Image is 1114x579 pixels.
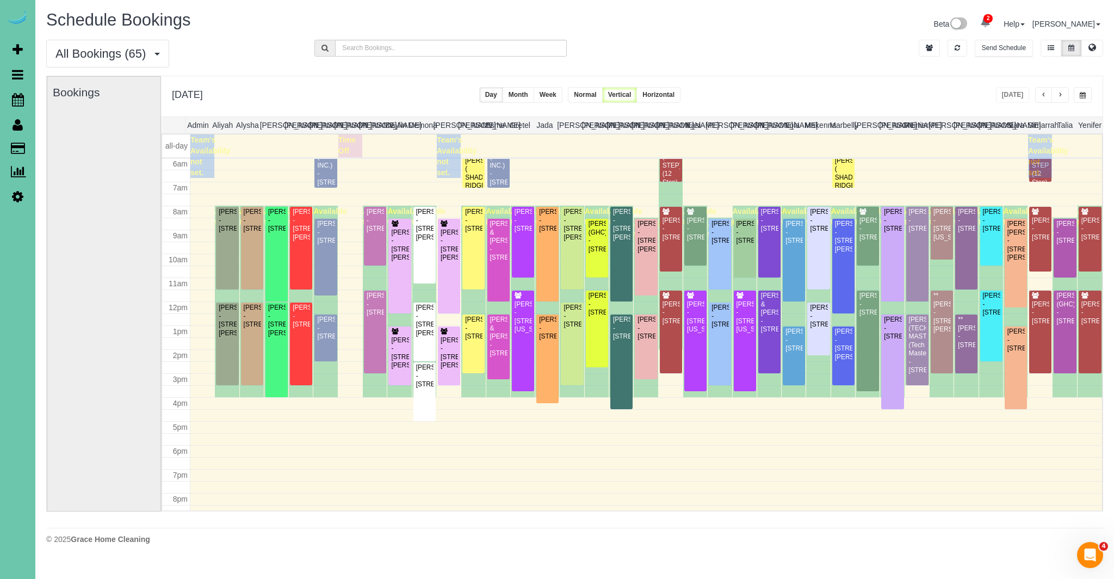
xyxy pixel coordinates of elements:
[172,87,203,101] h2: [DATE]
[215,207,248,226] span: Available time
[433,117,458,133] th: [PERSON_NAME]
[235,117,260,133] th: Alysha
[760,208,778,233] div: [PERSON_NAME] - [STREET_ADDRESS]
[366,292,384,317] div: [PERSON_NAME] - [STREET_ADDRESS]
[416,208,434,242] div: [PERSON_NAME] - [STREET_ADDRESS][PERSON_NAME]
[1007,220,1025,262] div: [PERSON_NAME] [PERSON_NAME] - [STREET_ADDRESS][PERSON_NAME]
[560,207,593,226] span: Available time
[218,304,236,337] div: [PERSON_NAME] - [STREET_ADDRESS][PERSON_NAME]
[563,208,581,242] div: [PERSON_NAME] - [STREET_ADDRESS][PERSON_NAME]
[602,87,638,103] button: Vertical
[634,219,667,238] span: Available time
[169,255,188,264] span: 10am
[7,11,28,26] img: Automaid Logo
[1004,20,1025,28] a: Help
[612,316,630,341] div: [PERSON_NAME] - [STREET_ADDRESS]
[458,117,483,133] th: [PERSON_NAME]
[934,20,968,28] a: Beta
[933,292,951,334] div: **[PERSON_NAME] - [STREET_ADDRESS][PERSON_NAME]
[834,220,852,254] div: [PERSON_NAME] - [STREET_ADDRESS][PERSON_NAME]
[830,117,855,133] th: Marbelly
[1056,292,1074,325] div: [PERSON_NAME] (GHC) - [STREET_ADDRESS]
[1081,217,1099,242] div: [PERSON_NAME] - [STREET_ADDRESS]
[834,328,852,361] div: [PERSON_NAME] - [STREET_ADDRESS][PERSON_NAME]
[169,303,188,312] span: 12pm
[185,117,211,133] th: Admin
[268,208,286,233] div: [PERSON_NAME] - [STREET_ADDRESS]
[391,336,409,370] div: [PERSON_NAME] - [STREET_ADDRESS][PERSON_NAME]
[46,534,1103,545] div: © 2025
[169,279,188,288] span: 11am
[486,207,519,226] span: Available time
[173,207,188,216] span: 8am
[1032,20,1100,28] a: [PERSON_NAME]
[588,220,606,254] div: [PERSON_NAME] (GHC) - [STREET_ADDRESS]
[681,117,706,133] th: Kasi
[533,117,558,133] th: Jada
[606,117,632,133] th: [PERSON_NAME]
[173,231,188,240] span: 9am
[806,207,839,226] span: Available time
[612,208,630,242] div: [PERSON_NAME] - [STREET_ADDRESS][PERSON_NAME]
[933,208,951,242] div: [PERSON_NAME] - [STREET_ADDRESS][US_STATE]
[173,495,188,503] span: 8pm
[71,535,150,544] strong: Grace Home Cleaning
[656,117,681,133] th: [PERSON_NAME]
[465,316,482,341] div: [PERSON_NAME] - [STREET_ADDRESS]
[46,10,190,29] span: Schedule Bookings
[805,117,830,133] th: Makenna
[173,423,188,432] span: 5pm
[1053,117,1078,133] th: Talia
[313,207,346,226] span: Available time
[568,87,602,103] button: Normal
[534,87,562,103] button: Week
[711,304,729,329] div: [PERSON_NAME] - [STREET_ADDRESS]
[383,117,409,133] th: Daylin
[173,375,188,384] span: 3pm
[508,117,533,133] th: Gretel
[409,117,434,133] th: Demona
[1081,300,1099,325] div: [PERSON_NAME] - [STREET_ADDRESS]
[483,117,508,133] th: Esme
[1004,207,1037,226] span: Available time
[880,207,913,226] span: Available time
[1078,207,1111,226] span: Available time
[292,304,310,329] div: [PERSON_NAME] - [STREET_ADDRESS]
[983,14,993,23] span: 2
[954,207,987,226] span: Available time
[211,117,236,133] th: Aliyah
[859,217,877,242] div: [PERSON_NAME] - [STREET_ADDRESS]
[733,207,766,226] span: Available time
[539,208,556,233] div: [PERSON_NAME] - [STREET_ADDRESS]
[243,304,261,329] div: [PERSON_NAME] - [STREET_ADDRESS]
[856,207,889,226] span: Available time
[173,399,188,408] span: 4pm
[563,304,581,329] div: [PERSON_NAME] - [STREET_ADDRESS]
[335,40,566,57] input: Search Bookings..
[879,117,904,133] th: [PERSON_NAME]
[957,208,975,233] div: [PERSON_NAME] - [STREET_ADDRESS]
[929,117,954,133] th: [PERSON_NAME]
[1031,300,1049,325] div: [PERSON_NAME] - [STREET_ADDRESS]
[736,300,754,334] div: [PERSON_NAME] - [STREET_ADDRESS][US_STATE]
[780,117,805,133] th: Lola
[904,117,929,133] th: Reinier
[637,316,655,341] div: [PERSON_NAME] - [STREET_ADDRESS]
[736,220,754,245] div: [PERSON_NAME] - [STREET_ADDRESS]
[855,117,880,133] th: [PERSON_NAME]
[1056,220,1074,245] div: [PERSON_NAME] - [STREET_ADDRESS]
[317,220,335,245] div: [PERSON_NAME] - [STREET_ADDRESS]
[55,47,151,60] span: All Bookings (65)
[908,316,926,374] div: [PERSON_NAME] (TECH MASTERS) (Tech Masters) - [STREET_ADDRESS]
[387,207,420,226] span: Available time
[503,87,534,103] button: Month
[636,87,680,103] button: Horizontal
[585,207,618,226] span: Available time
[317,316,335,341] div: [PERSON_NAME] - [STREET_ADDRESS]
[240,207,273,226] span: Available time
[809,208,827,233] div: [PERSON_NAME] - [STREET_ADDRESS]
[930,207,963,226] span: Available time
[908,208,926,233] div: [PERSON_NAME] - [STREET_ADDRESS]
[289,207,322,226] span: Available time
